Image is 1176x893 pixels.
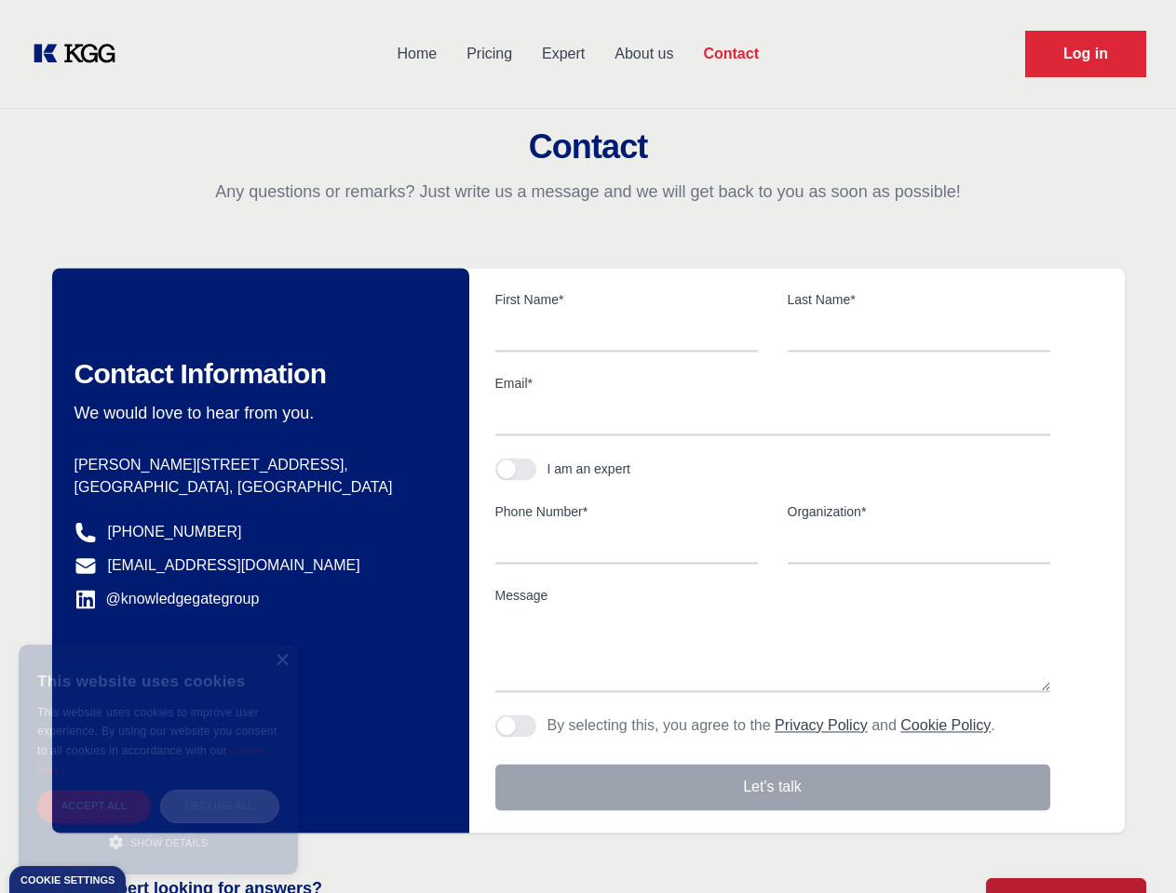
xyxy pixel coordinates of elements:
[20,875,115,886] div: Cookie settings
[22,128,1154,166] h2: Contact
[74,454,439,476] p: [PERSON_NAME][STREET_ADDRESS],
[527,30,600,78] a: Expert
[22,180,1154,203] p: Any questions or remarks? Just write us a message and we will get back to you as soon as possible!
[1083,804,1176,893] iframe: Chat Widget
[160,790,279,822] div: Decline all
[382,30,452,78] a: Home
[495,764,1050,810] button: Let's talk
[600,30,688,78] a: About us
[275,654,289,668] div: Close
[37,706,277,757] span: This website uses cookies to improve user experience. By using our website you consent to all coo...
[37,659,279,703] div: This website uses cookies
[547,460,631,478] div: I am an expert
[452,30,527,78] a: Pricing
[37,790,151,822] div: Accept all
[495,290,758,309] label: First Name*
[775,717,868,733] a: Privacy Policy
[788,502,1050,521] label: Organization*
[74,588,260,610] a: @knowledgegategroup
[900,717,991,733] a: Cookie Policy
[1025,31,1146,77] a: Request Demo
[74,402,439,424] p: We would love to hear from you.
[30,39,130,69] a: KOL Knowledge Platform: Talk to Key External Experts (KEE)
[547,714,995,737] p: By selecting this, you agree to the and .
[74,357,439,391] h2: Contact Information
[108,521,242,543] a: [PHONE_NUMBER]
[108,554,360,577] a: [EMAIL_ADDRESS][DOMAIN_NAME]
[495,374,1050,393] label: Email*
[495,502,758,521] label: Phone Number*
[37,745,264,775] a: Cookie Policy
[688,30,774,78] a: Contact
[37,833,279,851] div: Show details
[788,290,1050,309] label: Last Name*
[495,586,1050,605] label: Message
[74,476,439,499] p: [GEOGRAPHIC_DATA], [GEOGRAPHIC_DATA]
[130,837,209,848] span: Show details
